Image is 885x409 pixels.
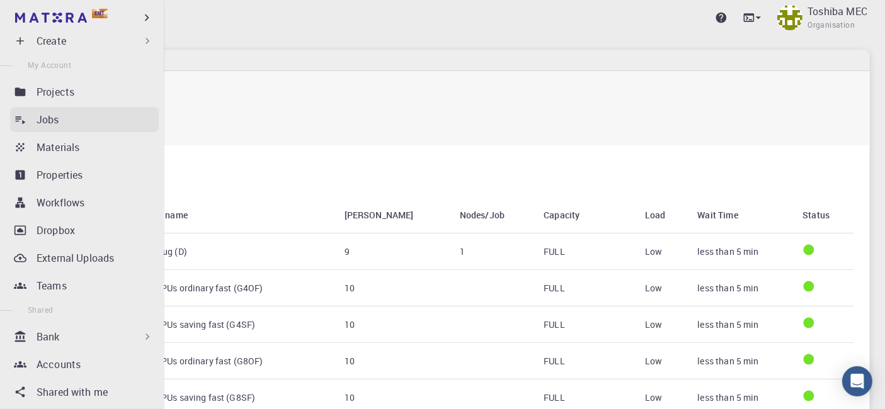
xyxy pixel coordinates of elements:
[534,198,635,233] th: Capacity
[37,329,60,344] p: Bank
[15,13,87,23] img: logo
[10,218,159,243] a: Dropbox
[687,270,792,306] td: less than 5 min
[138,198,334,233] th: Full name
[37,384,108,400] p: Shared with me
[138,233,334,270] td: debug (D)
[687,233,792,270] td: less than 5 min
[74,173,854,184] h4: Queues
[10,273,159,298] a: Teams
[37,278,67,293] p: Teams
[28,60,71,70] span: My Account
[635,270,687,306] td: Low
[37,167,83,182] p: Properties
[534,270,635,306] td: FULL
[842,366,872,396] div: Open Intercom Messenger
[10,352,159,377] a: Accounts
[10,162,159,188] a: Properties
[687,198,792,233] th: Wait Time
[37,84,74,99] p: Projects
[10,324,159,349] div: Bank
[37,195,84,210] p: Workflows
[10,79,159,104] a: Projects
[687,306,792,343] td: less than 5 min
[10,28,159,53] div: Create
[334,270,450,306] td: 10
[334,306,450,343] td: 10
[37,223,75,238] p: Dropbox
[534,343,635,379] td: FULL
[74,86,854,130] h2: Cluster-001 (AWS)
[635,343,687,379] td: Low
[808,4,867,19] p: Toshiba MEC
[10,245,159,271] a: External Uploads
[10,135,159,160] a: Materials
[37,33,66,48] p: Create
[334,343,450,379] td: 10
[37,140,79,155] p: Materials
[28,305,53,315] span: Shared
[37,250,114,266] p: External Uploads
[10,379,159,405] a: Shared with me
[74,118,854,130] small: LIVE
[635,233,687,270] td: Low
[334,233,450,270] td: 9
[777,5,802,30] img: Toshiba MEC
[534,306,635,343] td: FULL
[10,190,159,215] a: Workflows
[450,233,534,270] td: 1
[138,270,334,306] td: 4 GPUs ordinary fast (G4OF)
[138,306,334,343] td: 4 GPUs saving fast (G4SF)
[792,198,854,233] th: Status
[635,198,687,233] th: Load
[24,9,69,20] span: Support
[138,343,334,379] td: 8 GPUs ordinary fast (G8OF)
[74,101,854,113] small: [DOMAIN_NAME]
[37,357,81,372] p: Accounts
[37,112,59,127] p: Jobs
[808,19,855,31] span: Organisation
[687,343,792,379] td: less than 5 min
[10,107,159,132] a: Jobs
[635,306,687,343] td: Low
[334,198,450,233] th: [PERSON_NAME]
[450,198,534,233] th: Nodes/Job
[534,233,635,270] td: FULL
